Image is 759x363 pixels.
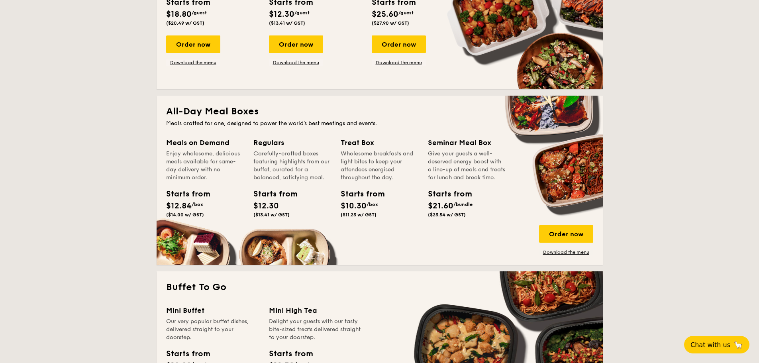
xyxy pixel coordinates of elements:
div: Seminar Meal Box [428,137,506,148]
a: Download the menu [372,59,426,66]
span: $12.84 [166,201,192,211]
span: $25.60 [372,10,398,19]
span: $10.30 [341,201,367,211]
span: /box [367,202,378,207]
h2: All-Day Meal Boxes [166,105,593,118]
a: Download the menu [539,249,593,255]
div: Starts from [269,348,312,360]
span: /guest [398,10,414,16]
span: ($27.90 w/ GST) [372,20,409,26]
div: Delight your guests with our tasty bite-sized treats delivered straight to your doorstep. [269,318,362,341]
div: Order now [539,225,593,243]
div: Enjoy wholesome, delicious meals available for same-day delivery with no minimum order. [166,150,244,182]
span: ($13.41 w/ GST) [269,20,305,26]
div: Starts from [166,348,210,360]
span: ($20.49 w/ GST) [166,20,204,26]
div: Starts from [341,188,377,200]
div: Starts from [428,188,464,200]
div: Order now [269,35,323,53]
span: ($11.23 w/ GST) [341,212,377,218]
div: Carefully-crafted boxes featuring highlights from our buffet, curated for a balanced, satisfying ... [253,150,331,182]
span: /box [192,202,203,207]
span: $12.30 [253,201,279,211]
span: 🦙 [734,340,743,349]
span: $21.60 [428,201,453,211]
div: Meals crafted for one, designed to power the world's best meetings and events. [166,120,593,128]
div: Starts from [166,188,202,200]
span: Chat with us [690,341,730,349]
a: Download the menu [166,59,220,66]
h2: Buffet To Go [166,281,593,294]
div: Treat Box [341,137,418,148]
span: $12.30 [269,10,294,19]
span: ($14.00 w/ GST) [166,212,204,218]
div: Meals on Demand [166,137,244,148]
div: Order now [166,35,220,53]
div: Starts from [253,188,289,200]
div: Mini High Tea [269,305,362,316]
span: ($13.41 w/ GST) [253,212,290,218]
div: Give your guests a well-deserved energy boost with a line-up of meals and treats for lunch and br... [428,150,506,182]
div: Regulars [253,137,331,148]
div: Our very popular buffet dishes, delivered straight to your doorstep. [166,318,259,341]
div: Mini Buffet [166,305,259,316]
div: Order now [372,35,426,53]
a: Download the menu [269,59,323,66]
span: /guest [294,10,310,16]
span: ($23.54 w/ GST) [428,212,466,218]
span: $18.80 [166,10,192,19]
button: Chat with us🦙 [684,336,749,353]
span: /guest [192,10,207,16]
div: Wholesome breakfasts and light bites to keep your attendees energised throughout the day. [341,150,418,182]
span: /bundle [453,202,473,207]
